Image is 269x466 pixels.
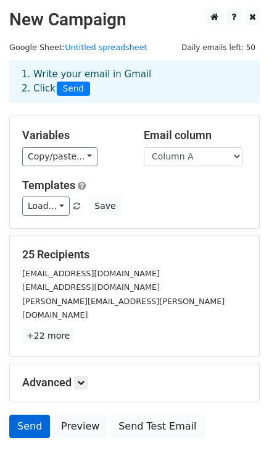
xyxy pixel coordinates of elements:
[9,9,260,30] h2: New Campaign
[110,415,204,438] a: Send Test Email
[144,129,247,142] h5: Email column
[22,147,97,166] a: Copy/paste...
[177,43,260,52] a: Daily emails left: 50
[22,269,160,278] small: [EMAIL_ADDRESS][DOMAIN_NAME]
[9,415,50,438] a: Send
[22,129,125,142] h5: Variables
[177,41,260,54] span: Daily emails left: 50
[53,415,107,438] a: Preview
[207,407,269,466] iframe: Chat Widget
[22,297,225,320] small: [PERSON_NAME][EMAIL_ADDRESS][PERSON_NAME][DOMAIN_NAME]
[22,179,75,192] a: Templates
[22,248,247,261] h5: 25 Recipients
[22,328,74,344] a: +22 more
[65,43,147,52] a: Untitled spreadsheet
[22,376,247,389] h5: Advanced
[12,67,257,96] div: 1. Write your email in Gmail 2. Click
[89,197,121,216] button: Save
[57,82,90,96] span: Send
[9,43,147,52] small: Google Sheet:
[22,197,70,216] a: Load...
[22,282,160,292] small: [EMAIL_ADDRESS][DOMAIN_NAME]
